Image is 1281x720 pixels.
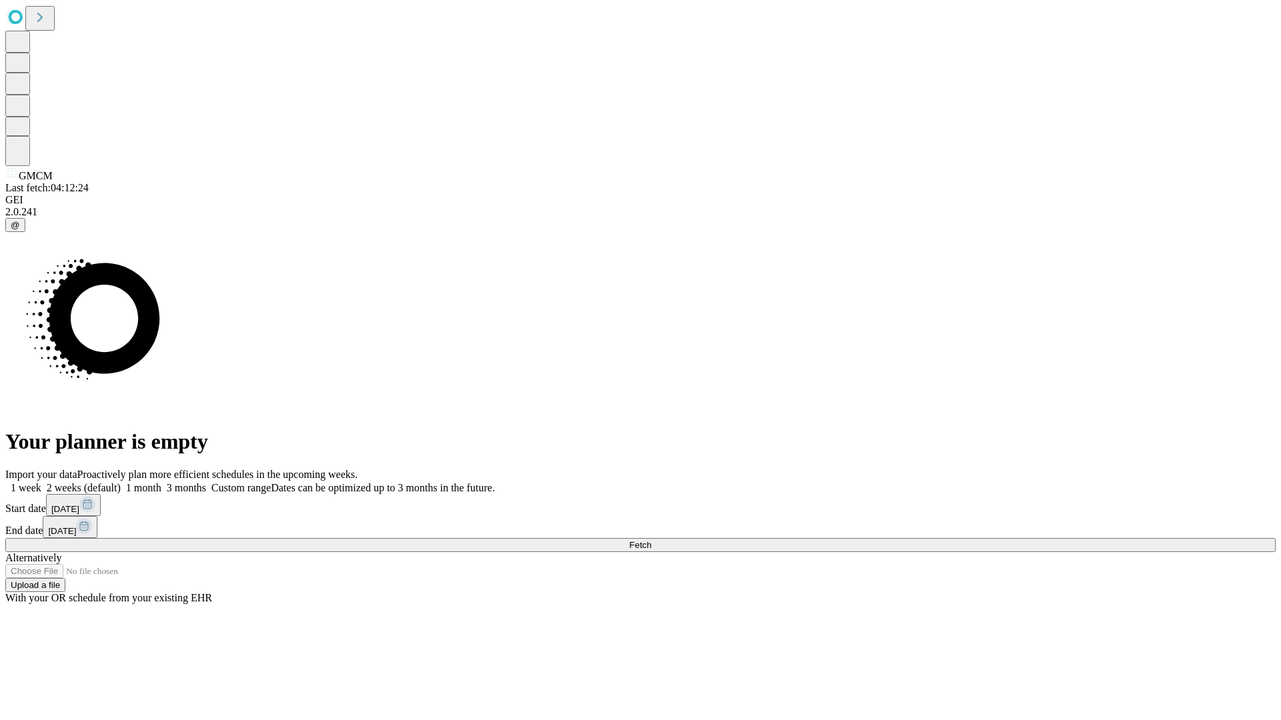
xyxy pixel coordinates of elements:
[11,482,41,493] span: 1 week
[19,170,53,181] span: GMCM
[211,482,271,493] span: Custom range
[46,494,101,516] button: [DATE]
[48,526,76,536] span: [DATE]
[271,482,494,493] span: Dates can be optimized up to 3 months in the future.
[5,206,1276,218] div: 2.0.241
[5,538,1276,552] button: Fetch
[43,516,97,538] button: [DATE]
[5,592,212,603] span: With your OR schedule from your existing EHR
[11,220,20,230] span: @
[5,494,1276,516] div: Start date
[5,182,89,193] span: Last fetch: 04:12:24
[5,552,61,563] span: Alternatively
[51,504,79,514] span: [DATE]
[126,482,161,493] span: 1 month
[5,218,25,232] button: @
[5,194,1276,206] div: GEI
[629,540,651,550] span: Fetch
[5,516,1276,538] div: End date
[5,469,77,480] span: Import your data
[5,578,65,592] button: Upload a file
[167,482,206,493] span: 3 months
[47,482,121,493] span: 2 weeks (default)
[5,429,1276,454] h1: Your planner is empty
[77,469,358,480] span: Proactively plan more efficient schedules in the upcoming weeks.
